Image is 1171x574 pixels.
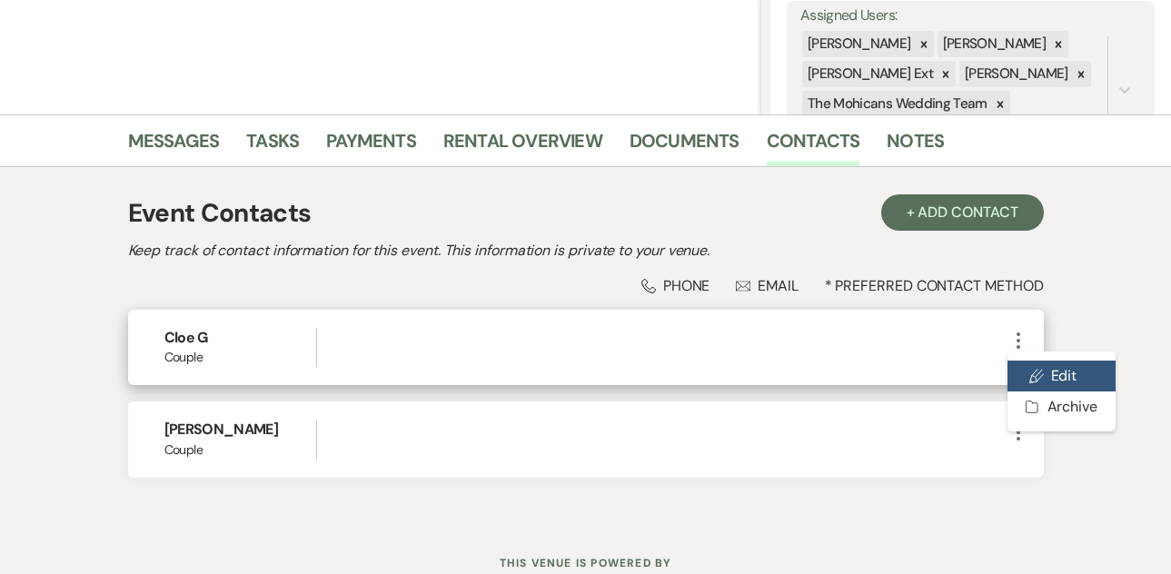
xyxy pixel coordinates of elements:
[326,126,416,166] a: Payments
[959,61,1071,87] div: [PERSON_NAME]
[802,91,990,117] div: The Mohicans Wedding Team
[164,348,316,367] span: Couple
[246,126,299,166] a: Tasks
[1007,361,1116,391] button: Edit
[128,276,1044,295] div: * Preferred Contact Method
[641,276,710,295] div: Phone
[128,126,220,166] a: Messages
[128,194,312,233] h1: Event Contacts
[1007,391,1116,422] button: Archive
[767,126,860,166] a: Contacts
[938,31,1049,57] div: [PERSON_NAME]
[164,440,316,460] span: Couple
[800,3,1141,29] label: Assigned Users:
[802,31,914,57] div: [PERSON_NAME]
[164,328,316,348] h6: Cloe G
[128,240,1044,262] h2: Keep track of contact information for this event. This information is private to your venue.
[164,420,316,440] h6: [PERSON_NAME]
[736,276,799,295] div: Email
[881,194,1044,231] button: + Add Contact
[887,126,944,166] a: Notes
[802,61,936,87] div: [PERSON_NAME] Ext
[630,126,739,166] a: Documents
[443,126,602,166] a: Rental Overview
